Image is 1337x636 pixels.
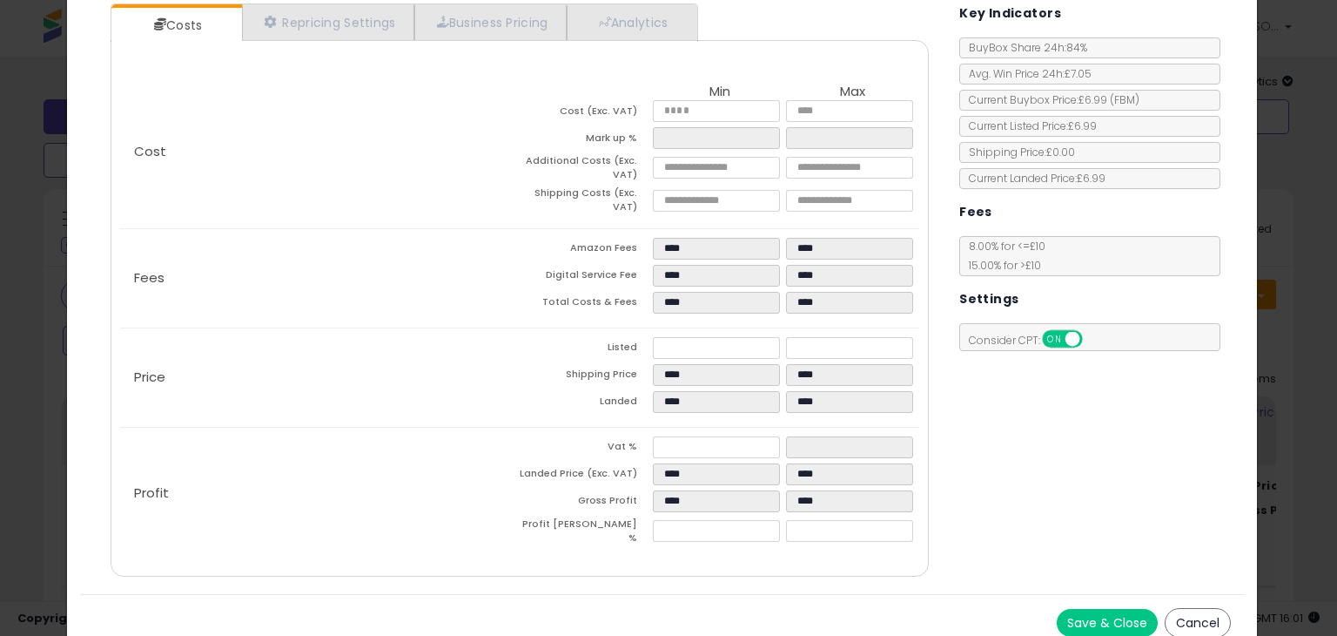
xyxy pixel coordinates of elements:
span: 15.00 % for > £10 [960,258,1041,273]
span: ( FBM ) [1110,92,1139,107]
span: 8.00 % for <= £10 [960,239,1045,273]
td: Profit [PERSON_NAME] % [520,518,653,550]
a: Repricing Settings [242,4,414,40]
td: Listed [520,337,653,364]
span: £6.99 [1078,92,1139,107]
td: Landed [520,391,653,418]
span: Avg. Win Price 24h: £7.05 [960,66,1092,81]
td: Additional Costs (Exc. VAT) [520,154,653,186]
span: ON [1044,332,1065,347]
td: Total Costs & Fees [520,292,653,319]
span: Current Listed Price: £6.99 [960,118,1097,133]
a: Costs [111,8,240,43]
td: Gross Profit [520,491,653,518]
td: Amazon Fees [520,238,653,265]
h5: Fees [959,201,992,223]
th: Min [653,85,786,100]
td: Shipping Price [520,364,653,391]
span: Current Landed Price: £6.99 [960,171,1105,186]
a: Analytics [567,4,695,40]
span: Current Buybox Price: [960,92,1139,107]
p: Fees [120,271,520,285]
span: Shipping Price: £0.00 [960,145,1075,159]
p: Profit [120,486,520,500]
span: Consider CPT: [960,333,1105,348]
th: Max [786,85,919,100]
span: BuyBox Share 24h: 84% [960,40,1087,55]
p: Price [120,370,520,384]
td: Mark up % [520,127,653,154]
span: OFF [1080,332,1108,347]
h5: Settings [959,288,1018,310]
td: Cost (Exc. VAT) [520,100,653,127]
a: Business Pricing [414,4,567,40]
td: Digital Service Fee [520,265,653,292]
h5: Key Indicators [959,3,1061,24]
p: Cost [120,145,520,159]
td: Vat % [520,436,653,463]
td: Landed Price (Exc. VAT) [520,463,653,491]
td: Shipping Costs (Exc. VAT) [520,186,653,219]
